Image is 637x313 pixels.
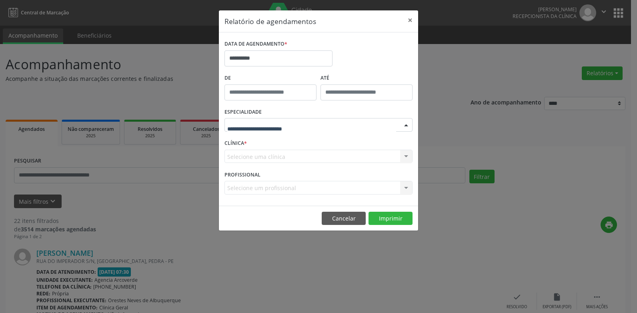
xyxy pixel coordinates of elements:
[321,72,413,84] label: ATÉ
[224,38,287,50] label: DATA DE AGENDAMENTO
[402,10,418,30] button: Close
[224,72,316,84] label: De
[224,106,262,118] label: ESPECIALIDADE
[224,16,316,26] h5: Relatório de agendamentos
